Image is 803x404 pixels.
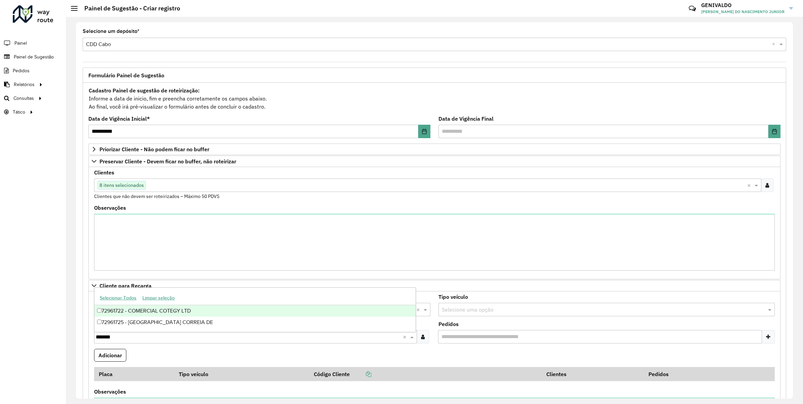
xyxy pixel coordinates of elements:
[94,367,174,381] th: Placa
[88,73,164,78] span: Formulário Painel de Sugestão
[14,40,27,47] span: Painel
[14,81,35,88] span: Relatórios
[542,367,644,381] th: Clientes
[438,293,468,301] label: Tipo veículo
[89,87,200,94] strong: Cadastro Painel de sugestão de roteirização:
[13,109,25,116] span: Tático
[99,147,209,152] span: Priorizar Cliente - Não podem ficar no buffer
[13,95,34,102] span: Consultas
[768,125,780,138] button: Choose Date
[685,1,700,16] a: Contato Rápido
[94,168,114,176] label: Clientes
[88,86,780,111] div: Informe a data de inicio, fim e preencha corretamente os campos abaixo. Ao final, você irá pré-vi...
[98,181,145,189] span: 8 itens selecionados
[94,349,126,362] button: Adicionar
[88,156,780,167] a: Preservar Cliente - Devem ficar no buffer, não roteirizar
[14,53,54,60] span: Painel de Sugestão
[747,181,753,189] span: Clear all
[438,320,459,328] label: Pedidos
[94,305,416,317] div: 72961722 - COMERCIAL COTEGY LTD
[701,2,785,8] h3: GENIVALDO
[139,293,178,303] button: Limpar seleção
[99,159,236,164] span: Preservar Cliente - Devem ficar no buffer, não roteirizar
[701,9,785,15] span: [PERSON_NAME] DO NASCIMENTO JUNIOR
[772,40,778,48] span: Clear all
[403,333,409,341] span: Clear all
[88,280,780,291] a: Cliente para Recarga
[438,115,494,123] label: Data de Vigência Final
[99,283,152,288] span: Cliente para Recarga
[88,115,150,123] label: Data de Vigência Inicial
[94,388,126,396] label: Observações
[350,371,371,377] a: Copiar
[94,204,126,212] label: Observações
[94,317,416,328] div: 72961725 - [GEOGRAPHIC_DATA] CORREIA DE
[174,367,309,381] th: Tipo veículo
[83,27,139,35] label: Selecione um depósito
[94,287,416,332] ng-dropdown-panel: Options list
[88,144,780,155] a: Priorizar Cliente - Não podem ficar no buffer
[13,67,30,74] span: Pedidos
[418,125,430,138] button: Choose Date
[309,367,541,381] th: Código Cliente
[94,193,219,199] small: Clientes que não devem ser roteirizados – Máximo 50 PDVS
[97,293,139,303] button: Selecionar Todos
[644,367,746,381] th: Pedidos
[78,5,180,12] h2: Painel de Sugestão - Criar registro
[416,306,422,314] span: Clear all
[88,167,780,279] div: Preservar Cliente - Devem ficar no buffer, não roteirizar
